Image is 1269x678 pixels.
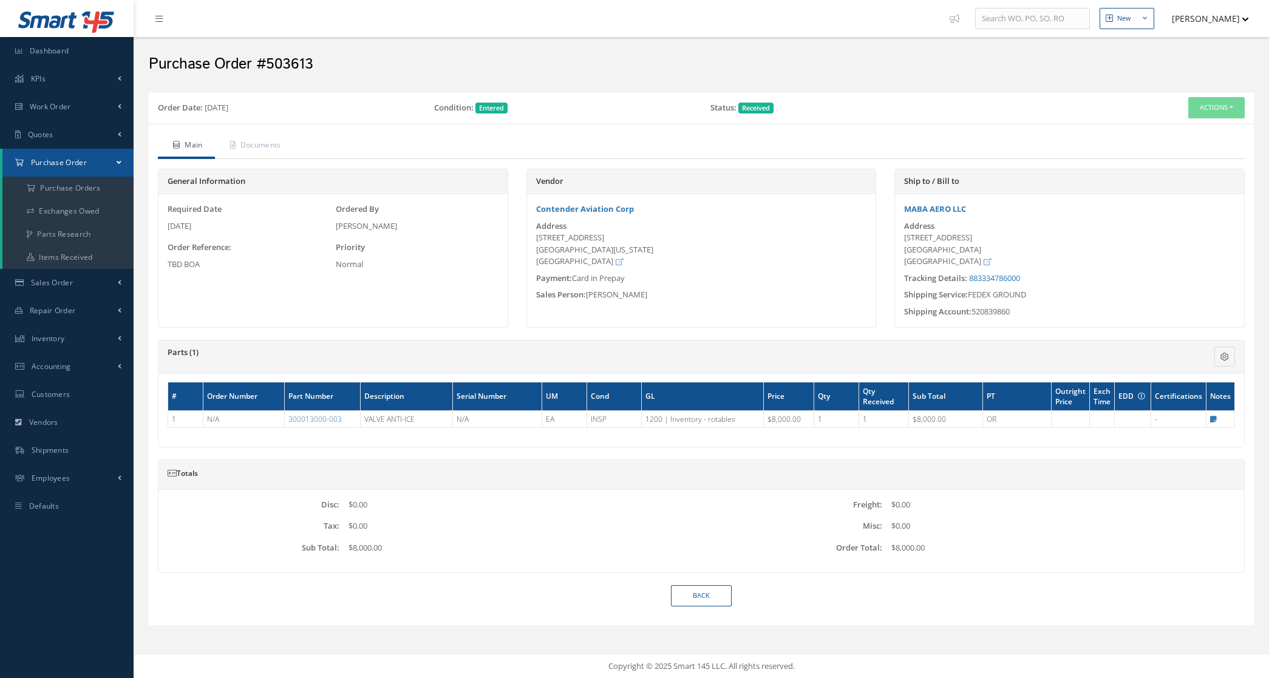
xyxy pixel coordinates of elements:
[710,102,737,114] label: Status:
[146,660,1257,673] div: Copyright © 2025 Smart 145 LLC. All rights reserved.
[859,411,908,428] td: 1
[763,411,814,428] td: $8,000.00
[895,306,1244,318] div: 520839860
[168,348,1054,358] h5: Parts (1)
[29,417,58,427] span: Vendors
[203,382,285,411] th: Order Number
[969,273,1020,283] a: 883334786000
[32,333,65,344] span: Inventory
[30,305,76,316] span: Repair Order
[2,200,134,223] a: Exchanges Owed
[31,157,87,168] span: Purchase Order
[30,101,71,112] span: Work Order
[168,177,498,186] h5: General Information
[701,543,882,552] label: Order Total:
[2,149,134,177] a: Purchase Order
[158,543,339,552] label: Sub Total:
[361,411,453,428] td: VALVE ANTI-ICE
[168,411,203,428] td: 1
[349,542,382,553] span: $8,000.00
[2,246,134,269] a: Items Received
[701,521,882,531] label: Misc:
[158,500,339,509] label: Disc:
[527,289,876,301] div: [PERSON_NAME]
[1151,382,1206,411] th: Certifications
[542,382,587,411] th: UM
[149,55,1254,73] h2: Purchase Order #503613
[983,382,1052,411] th: PT
[738,103,774,114] span: Received
[168,469,1235,478] h5: Totals
[1151,411,1206,428] td: -
[1090,382,1115,411] th: Exch Time
[32,473,70,483] span: Employees
[641,411,763,428] td: 1200 | Inventory - rotables
[904,306,971,317] span: Shipping Account:
[1188,97,1245,118] button: Actions
[904,232,1235,268] div: [STREET_ADDRESS] [GEOGRAPHIC_DATA] [GEOGRAPHIC_DATA]
[904,273,967,283] span: Tracking Details:
[339,499,701,511] div: $0.00
[32,361,71,371] span: Accounting
[158,134,215,159] a: Main
[158,102,203,114] label: Order Date:
[895,289,1244,301] div: FEDEX GROUND
[168,382,203,411] th: #
[336,242,365,254] label: Priority
[158,521,339,531] label: Tax:
[904,203,966,214] a: MABA AERO LLC
[701,500,882,509] label: Freight:
[882,520,1244,532] div: $0.00
[904,177,1235,186] h5: Ship to / Bill to
[1117,13,1131,24] div: New
[434,102,474,114] label: Condition:
[168,203,222,215] label: Required Date
[215,134,293,159] a: Documents
[361,382,453,411] th: Description
[536,289,586,300] span: Sales Person:
[452,382,542,411] th: Serial Number
[908,411,982,428] td: $8,000.00
[814,411,859,428] td: 1
[814,382,859,411] th: Qty
[31,73,46,84] span: KPIs
[763,382,814,411] th: Price
[908,382,982,411] th: Sub Total
[891,542,925,553] span: $8,000.00
[859,382,908,411] th: Qty Received
[336,259,498,271] div: Normal
[30,46,69,56] span: Dashboard
[536,203,634,214] a: Contender Aviation Corp
[168,242,231,254] label: Order Reference:
[671,585,732,606] a: Back
[536,273,572,283] span: Payment:
[31,277,73,288] span: Sales Order
[1160,7,1249,30] button: [PERSON_NAME]
[1115,382,1151,411] th: EDD
[542,411,587,428] td: EA
[1100,8,1154,29] button: New
[168,259,330,271] div: TBD BOA
[336,203,379,215] label: Ordered By
[475,103,508,114] span: Entered
[1206,382,1235,411] th: Notes
[536,177,867,186] h5: Vendor
[288,414,342,424] a: 300013000-003
[527,273,876,285] div: Card in Prepay
[32,389,70,399] span: Customers
[536,222,566,231] label: Address
[904,289,968,300] span: Shipping Service:
[587,411,641,428] td: INSP
[641,382,763,411] th: GL
[983,411,1052,428] td: OR
[536,232,867,268] div: [STREET_ADDRESS] [GEOGRAPHIC_DATA][US_STATE] [GEOGRAPHIC_DATA]
[587,382,641,411] th: Cond
[205,102,228,113] span: [DATE]
[28,129,53,140] span: Quotes
[339,520,701,532] div: $0.00
[168,220,330,232] div: [DATE]
[284,382,360,411] th: Part Number
[336,220,498,232] div: [PERSON_NAME]
[29,501,59,511] span: Defaults
[203,411,285,428] td: N/A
